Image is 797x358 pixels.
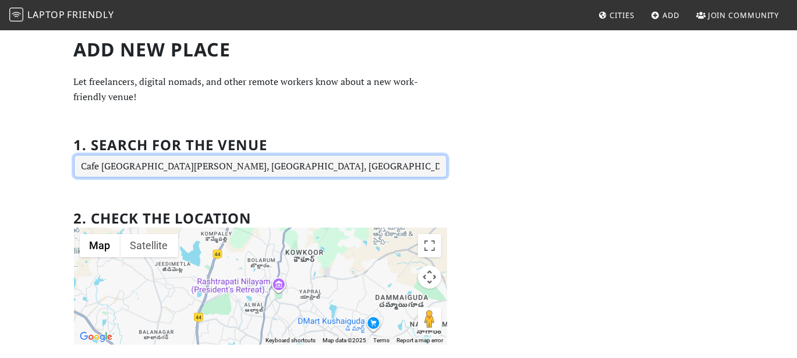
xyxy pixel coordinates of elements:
p: Let freelancers, digital nomads, and other remote workers know about a new work-friendly venue! [74,75,447,104]
span: Cities [610,10,635,20]
span: Join Community [708,10,780,20]
img: LaptopFriendly [9,8,23,22]
a: Join Community [692,5,784,26]
button: Drag Pegman onto the map to open Street View [418,307,441,331]
h2: 1. Search for the venue [74,137,268,154]
a: Open this area in Google Maps (opens a new window) [77,329,115,345]
button: Keyboard shortcuts [266,336,316,345]
span: Add [663,10,680,20]
button: Show street map [80,234,121,257]
a: Cities [594,5,639,26]
a: Add [647,5,685,26]
span: Map data ©2025 [323,337,367,343]
span: Friendly [67,8,114,21]
input: Enter a location [74,155,447,178]
img: Google [77,329,115,345]
h2: 2. Check the location [74,210,252,227]
h1: Add new Place [74,38,447,61]
button: Map camera controls [418,265,441,289]
button: Show satellite imagery [121,234,178,257]
button: Toggle fullscreen view [418,234,441,257]
a: Report a map error [397,337,444,343]
span: Laptop [27,8,65,21]
a: Terms (opens in new tab) [374,337,390,343]
a: LaptopFriendly LaptopFriendly [9,5,114,26]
